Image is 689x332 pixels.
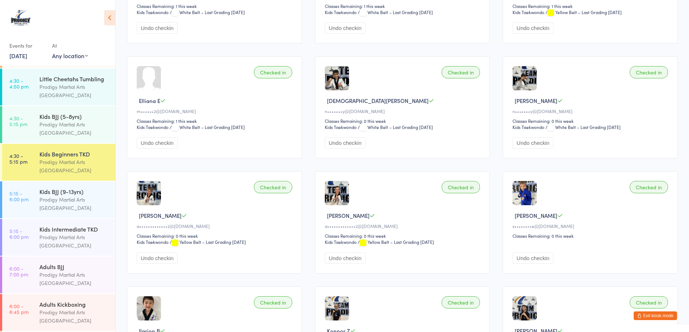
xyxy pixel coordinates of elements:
span: / Yellow Belt – Last Grading [DATE] [545,9,622,15]
time: 6:00 - 6:45 pm [9,303,29,315]
span: [PERSON_NAME] [515,97,557,104]
div: Kids Taekwondo [325,239,357,245]
time: 4:30 - 5:15 pm [9,153,27,164]
button: Undo checkin [325,22,366,34]
div: Prodigy Martial Arts [GEOGRAPHIC_DATA] [39,158,109,174]
img: image1753255874.png [513,296,537,320]
div: Kids Taekwondo [137,9,169,15]
img: image1725519140.png [137,296,161,320]
div: At [52,40,88,52]
div: Prodigy Martial Arts [GEOGRAPHIC_DATA] [39,83,109,99]
div: Classes Remaining: 1 this week [325,3,482,9]
span: / White Belt – Last Grading [DATE] [358,124,433,130]
div: Classes Remaining: 0 this week [513,233,670,239]
div: Prodigy Martial Arts [GEOGRAPHIC_DATA] [39,195,109,212]
button: Exit kiosk mode [634,311,677,320]
div: Checked in [254,181,292,193]
div: Classes Remaining: 1 this week [137,118,294,124]
div: Kids Taekwondo [325,9,357,15]
div: Events for [9,40,45,52]
time: 5:15 - 6:00 pm [9,190,29,202]
span: / White Belt – Last Grading [DATE] [545,124,621,130]
time: 5:15 - 6:00 pm [9,228,29,240]
img: image1753255530.png [513,66,537,90]
div: n•••••••y@[DOMAIN_NAME] [325,108,482,114]
div: Kids Taekwondo [137,239,169,245]
a: 4:30 -5:15 pmKids BJJ (5-8yrs)Prodigy Martial Arts [GEOGRAPHIC_DATA] [2,106,115,143]
div: Kids Intermediate TKD [39,225,109,233]
div: Checked in [630,66,668,78]
span: [PERSON_NAME] [327,212,370,219]
div: Kids Taekwondo [137,124,169,130]
div: Prodigy Martial Arts [GEOGRAPHIC_DATA] [39,233,109,250]
button: Undo checkin [325,253,366,264]
div: n•••••••y@[DOMAIN_NAME] [513,108,670,114]
a: 4:30 -4:50 pmLittle Cheetahs TumblingProdigy Martial Arts [GEOGRAPHIC_DATA] [2,69,115,105]
div: Classes Remaining: 0 this week [137,233,294,239]
div: Checked in [442,181,480,193]
span: / White Belt – Last Grading [DATE] [170,9,245,15]
span: / White Belt – Last Grading [DATE] [170,124,245,130]
div: Little Cheetahs Tumbling [39,75,109,83]
div: Kids Beginners TKD [39,150,109,158]
div: Classes Remaining: 0 this week [325,118,482,124]
time: 4:30 - 5:15 pm [9,115,27,127]
div: Checked in [630,296,668,309]
img: image1728884283.png [513,181,537,205]
div: a•••••••••••••2@[DOMAIN_NAME] [325,223,482,229]
div: Classes Remaining: 1 this week [137,3,294,9]
img: image1753255670.png [325,66,349,90]
a: 5:15 -6:00 pmKids Intermediate TKDProdigy Martial Arts [GEOGRAPHIC_DATA] [2,219,115,256]
div: Checked in [442,66,480,78]
div: a•••••••••••••2@[DOMAIN_NAME] [137,223,294,229]
time: 4:30 - 4:50 pm [9,78,29,89]
div: Checked in [254,66,292,78]
button: Undo checkin [513,137,553,148]
img: image1753255986.png [325,296,349,320]
button: Undo checkin [137,22,178,34]
div: Kids Taekwondo [513,124,544,130]
div: Kids BJJ (5-8yrs) [39,112,109,120]
button: Undo checkin [137,253,178,264]
div: Adults Kickboxing [39,300,109,308]
button: Undo checkin [513,253,553,264]
div: Checked in [630,181,668,193]
img: Prodigy Martial Arts Seven Hills [7,5,34,33]
div: Classes Remaining: 1 this week [513,3,670,9]
a: 4:30 -5:15 pmKids Beginners TKDProdigy Martial Arts [GEOGRAPHIC_DATA] [2,144,115,181]
a: 6:00 -6:45 pmAdults KickboxingProdigy Martial Arts [GEOGRAPHIC_DATA] [2,294,115,331]
span: Elliana E [139,97,160,104]
span: / White Belt – Last Grading [DATE] [358,9,433,15]
span: / Yellow Belt – Last Grading [DATE] [358,239,434,245]
a: 6:00 -7:00 pmAdults BJJProdigy Martial Arts [GEOGRAPHIC_DATA] [2,256,115,293]
span: [PERSON_NAME] [139,212,182,219]
a: [DATE] [9,52,27,60]
div: Classes Remaining: 0 this week [513,118,670,124]
div: Adults BJJ [39,263,109,271]
div: m••••••2@[DOMAIN_NAME] [137,108,294,114]
button: Undo checkin [513,22,553,34]
div: Prodigy Martial Arts [GEOGRAPHIC_DATA] [39,308,109,325]
div: Prodigy Martial Arts [GEOGRAPHIC_DATA] [39,271,109,287]
span: / Yellow Belt – Last Grading [DATE] [170,239,246,245]
button: Undo checkin [325,137,366,148]
img: image1744868851.png [137,181,161,205]
div: Kids Taekwondo [325,124,357,130]
time: 6:00 - 7:00 pm [9,266,28,277]
div: Any location [52,52,88,60]
div: Classes Remaining: 0 this week [325,233,482,239]
div: Kids BJJ (9-13yrs) [39,187,109,195]
div: Prodigy Martial Arts [GEOGRAPHIC_DATA] [39,120,109,137]
div: Checked in [254,296,292,309]
img: image1744868831.png [325,181,349,205]
span: [PERSON_NAME] [515,212,557,219]
a: 5:15 -6:00 pmKids BJJ (9-13yrs)Prodigy Martial Arts [GEOGRAPHIC_DATA] [2,181,115,218]
div: Checked in [442,296,480,309]
span: [DEMOGRAPHIC_DATA][PERSON_NAME] [327,97,429,104]
div: s••••••••e@[DOMAIN_NAME] [513,223,670,229]
div: Kids Taekwondo [513,9,544,15]
button: Undo checkin [137,137,178,148]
